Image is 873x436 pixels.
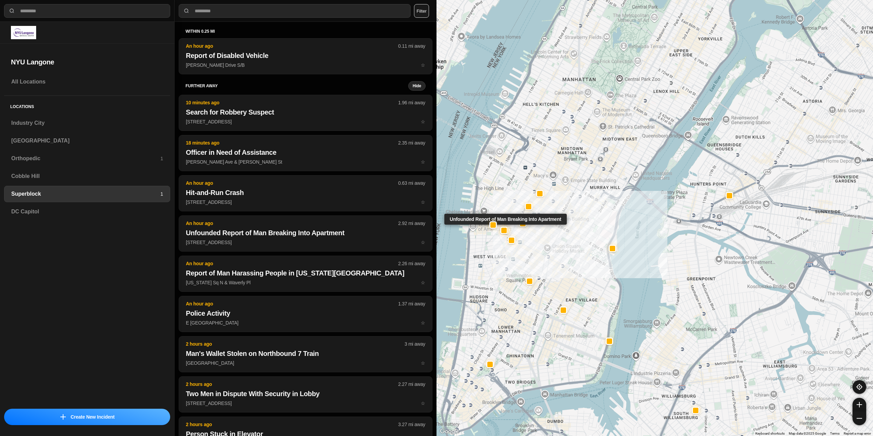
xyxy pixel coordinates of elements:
a: An hour ago2.26 mi awayReport of Man Harassing People in [US_STATE][GEOGRAPHIC_DATA][US_STATE] Sq... [179,280,432,285]
button: Keyboard shortcuts [755,431,785,436]
h5: Locations [4,96,170,115]
a: 10 minutes ago1.96 mi awaySearch for Robbery Suspect[STREET_ADDRESS]star [179,119,432,124]
button: recenter [853,380,866,394]
img: recenter [856,384,862,390]
p: An hour ago [186,43,398,49]
p: 2 hours ago [186,421,398,428]
p: 1 [160,191,163,197]
a: An hour ago0.63 mi awayHit-and-Run Crash[STREET_ADDRESS]star [179,199,432,205]
button: zoom-out [853,411,866,425]
p: [PERSON_NAME] Drive S/B [186,62,425,69]
h5: within 0.25 mi [186,29,426,34]
img: search [9,7,15,14]
a: An hour ago2.92 mi awayUnfounded Report of Man Breaking Into Apartment[STREET_ADDRESS]star [179,239,432,245]
a: 2 hours ago2.27 mi awayTwo Men in Dispute With Security in Lobby[STREET_ADDRESS]star [179,400,432,406]
span: star [421,240,425,245]
button: An hour ago2.26 mi awayReport of Man Harassing People in [US_STATE][GEOGRAPHIC_DATA][US_STATE] Sq... [179,256,432,292]
span: star [421,280,425,285]
a: Cobble Hill [4,168,170,184]
button: 18 minutes ago2.35 mi awayOfficer in Need of Assistance[PERSON_NAME] Ave & [PERSON_NAME] Ststar [179,135,432,171]
p: 18 minutes ago [186,139,398,146]
span: Map data ©2025 Google [789,432,826,435]
small: Hide [413,83,421,89]
p: [US_STATE] Sq N & Waverly Pl [186,279,425,286]
p: E [GEOGRAPHIC_DATA] [186,319,425,326]
button: Unfounded Report of Man Breaking Into Apartment [502,227,509,234]
h2: Two Men in Dispute With Security in Lobby [186,389,425,399]
a: Terms (opens in new tab) [830,432,840,435]
p: [STREET_ADDRESS] [186,199,425,206]
span: star [421,159,425,165]
p: 1.37 mi away [398,300,425,307]
a: DC Capitol [4,204,170,220]
a: All Locations [4,74,170,90]
img: zoom-in [857,402,862,407]
h2: Report of Disabled Vehicle [186,51,425,60]
p: [STREET_ADDRESS] [186,239,425,246]
span: star [421,119,425,124]
button: Filter [414,4,429,18]
h2: NYU Langone [11,57,163,67]
p: [GEOGRAPHIC_DATA] [186,360,425,366]
p: An hour ago [186,220,398,227]
span: star [421,199,425,205]
h3: [GEOGRAPHIC_DATA] [11,137,163,145]
h2: Police Activity [186,309,425,318]
img: icon [60,414,66,420]
a: Report a map error [844,432,871,435]
button: 2 hours ago2.27 mi awayTwo Men in Dispute With Security in Lobby[STREET_ADDRESS]star [179,376,432,412]
a: Industry City [4,115,170,131]
button: iconCreate New Incident [4,409,170,425]
h3: Superblock [11,190,160,198]
img: Google [438,427,461,436]
p: 0.11 mi away [398,43,425,49]
a: Open this area in Google Maps (opens a new window) [438,427,461,436]
p: 0.63 mi away [398,180,425,186]
img: logo [11,26,36,39]
p: 10 minutes ago [186,99,398,106]
h3: Orthopedic [11,154,160,163]
p: 2 hours ago [186,341,404,347]
button: 2 hours ago3 mi awayMan's Wallet Stolen on Northbound 7 Train[GEOGRAPHIC_DATA]star [179,336,432,372]
img: search [183,7,190,14]
h2: Report of Man Harassing People in [US_STATE][GEOGRAPHIC_DATA] [186,268,425,278]
button: 10 minutes ago1.96 mi awaySearch for Robbery Suspect[STREET_ADDRESS]star [179,95,432,131]
span: star [421,320,425,326]
p: 3.27 mi away [398,421,425,428]
p: 2.26 mi away [398,260,425,267]
p: 1 [160,155,163,162]
button: An hour ago1.37 mi awayPolice ActivityE [GEOGRAPHIC_DATA]star [179,296,432,332]
button: An hour ago0.63 mi awayHit-and-Run Crash[STREET_ADDRESS]star [179,175,432,211]
button: An hour ago0.11 mi awayReport of Disabled Vehicle[PERSON_NAME] Drive S/Bstar [179,38,432,74]
button: An hour ago2.92 mi awayUnfounded Report of Man Breaking Into Apartment[STREET_ADDRESS]star [179,215,432,252]
div: Unfounded Report of Man Breaking Into Apartment [444,214,567,225]
span: star [421,401,425,406]
h3: Cobble Hill [11,172,163,180]
h2: Man's Wallet Stolen on Northbound 7 Train [186,349,425,358]
h2: Unfounded Report of Man Breaking Into Apartment [186,228,425,238]
p: 1.96 mi away [398,99,425,106]
a: An hour ago0.11 mi awayReport of Disabled Vehicle[PERSON_NAME] Drive S/Bstar [179,62,432,68]
a: Orthopedic1 [4,150,170,167]
p: 2.35 mi away [398,139,425,146]
p: 3 mi away [404,341,425,347]
h2: Officer in Need of Assistance [186,148,425,157]
p: An hour ago [186,300,398,307]
p: [STREET_ADDRESS] [186,118,425,125]
img: zoom-out [857,416,862,421]
p: 2 hours ago [186,381,398,388]
p: 2.92 mi away [398,220,425,227]
button: zoom-in [853,398,866,411]
a: An hour ago1.37 mi awayPolice ActivityE [GEOGRAPHIC_DATA]star [179,320,432,326]
h3: All Locations [11,78,163,86]
button: Hide [408,81,426,91]
a: [GEOGRAPHIC_DATA] [4,133,170,149]
h3: Industry City [11,119,163,127]
p: [PERSON_NAME] Ave & [PERSON_NAME] St [186,159,425,165]
h2: Hit-and-Run Crash [186,188,425,197]
span: star [421,62,425,68]
p: An hour ago [186,260,398,267]
p: [STREET_ADDRESS] [186,400,425,407]
p: 2.27 mi away [398,381,425,388]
